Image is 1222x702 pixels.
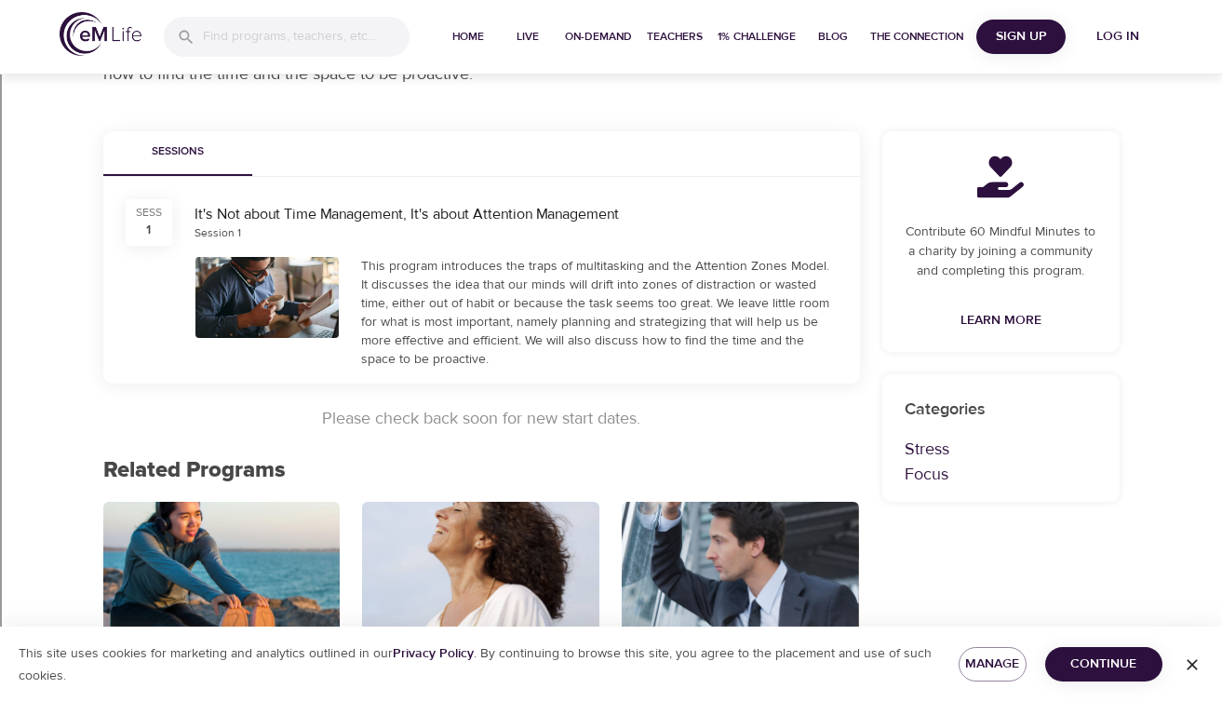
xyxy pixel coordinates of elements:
[974,653,1012,676] span: Manage
[1073,20,1162,54] button: Log in
[446,27,490,47] span: Home
[718,27,796,47] span: 1% Challenge
[1060,653,1148,676] span: Continue
[60,12,141,56] img: logo
[565,27,632,47] span: On-Demand
[984,25,1058,48] span: Sign Up
[1081,25,1155,48] span: Log in
[959,647,1027,682] button: Manage
[647,27,703,47] span: Teachers
[811,27,855,47] span: Blog
[976,20,1066,54] button: Sign Up
[505,27,550,47] span: Live
[870,27,963,47] span: The Connection
[203,17,410,57] input: Find programs, teachers, etc...
[393,645,474,662] a: Privacy Policy
[1045,647,1162,682] button: Continue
